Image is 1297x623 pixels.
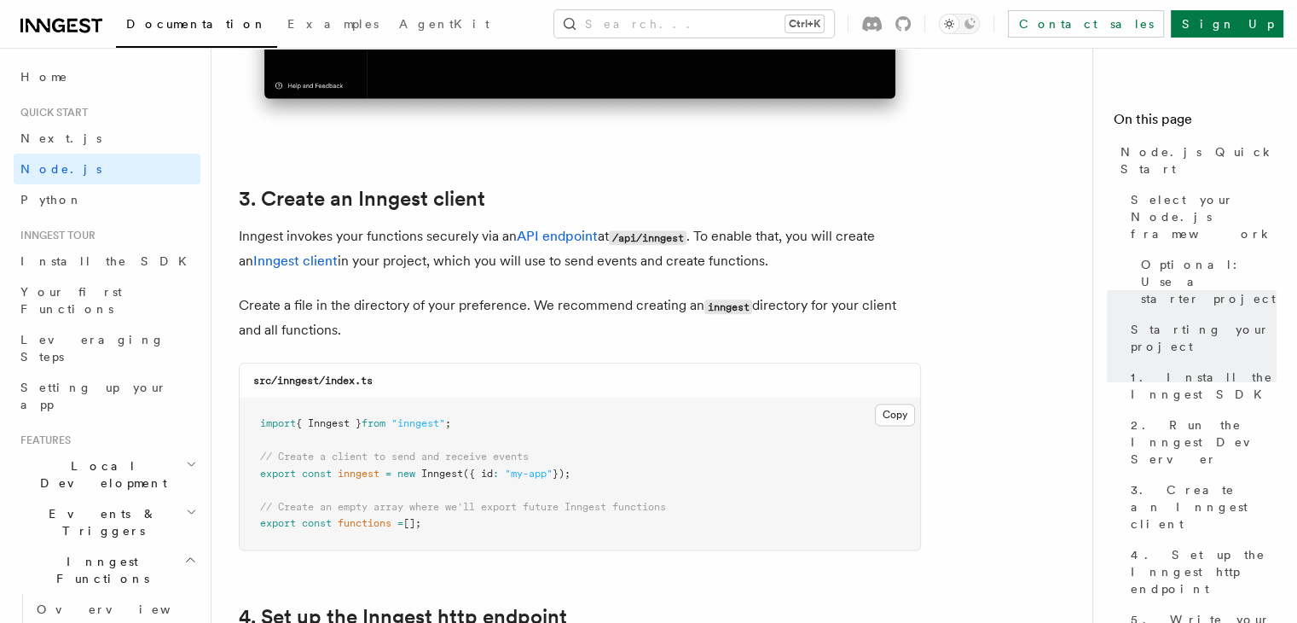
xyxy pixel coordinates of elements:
code: /api/inngest [609,230,686,245]
span: 1. Install the Inngest SDK [1131,369,1277,403]
span: ({ id [463,468,493,480]
span: Select your Node.js framework [1131,191,1277,242]
a: 1. Install the Inngest SDK [1124,362,1277,410]
span: Python [20,193,83,207]
a: Select your Node.js framework [1124,184,1277,249]
a: Starting your project [1124,314,1277,362]
span: const [302,468,332,480]
a: Next.js [14,123,200,154]
span: = [397,517,403,529]
span: Starting your project [1131,321,1277,355]
h4: On this page [1114,109,1277,137]
span: Next.js [20,131,101,145]
span: { Inngest } [296,417,362,429]
p: Create a file in the directory of your preference. We recommend creating an directory for your cl... [239,294,921,342]
span: Events & Triggers [14,505,186,539]
span: = [385,468,391,480]
button: Copy [875,404,915,426]
code: src/inngest/index.ts [253,375,373,387]
span: new [397,468,415,480]
span: Documentation [126,17,267,31]
a: 4. Set up the Inngest http endpoint [1124,539,1277,604]
a: Optional: Use a starter project [1134,249,1277,314]
span: inngest [338,468,379,480]
span: Inngest Functions [14,553,184,587]
span: Node.js Quick Start [1120,143,1277,178]
span: Features [14,434,71,447]
span: // Create a client to send and receive events [260,451,529,463]
span: export [260,517,296,529]
kbd: Ctrl+K [785,15,824,32]
span: 2. Run the Inngest Dev Server [1131,416,1277,468]
span: AgentKit [399,17,489,31]
a: Home [14,61,200,92]
a: Documentation [116,5,277,48]
button: Events & Triggers [14,498,200,546]
a: Examples [277,5,389,46]
span: Overview [37,603,212,616]
span: Node.js [20,162,101,176]
p: Inngest invokes your functions securely via an at . To enable that, you will create an in your pr... [239,224,921,273]
button: Search...Ctrl+K [554,10,834,38]
a: Contact sales [1008,10,1164,38]
span: Leveraging Steps [20,333,165,364]
a: 3. Create an Inngest client [1124,475,1277,539]
button: Toggle dark mode [939,14,980,34]
a: Sign Up [1171,10,1283,38]
span: Inngest [421,468,463,480]
a: Node.js Quick Start [1114,137,1277,184]
button: Local Development [14,451,200,498]
span: import [260,417,296,429]
span: Examples [287,17,379,31]
span: 3. Create an Inngest client [1131,481,1277,533]
a: 3. Create an Inngest client [239,187,485,211]
a: Setting up your app [14,372,200,420]
span: const [302,517,332,529]
a: Inngest client [253,253,338,269]
a: Python [14,184,200,215]
a: Node.js [14,154,200,184]
span: functions [338,517,391,529]
span: Home [20,68,68,85]
span: : [493,468,499,480]
a: Install the SDK [14,246,200,277]
a: 2. Run the Inngest Dev Server [1124,410,1277,475]
span: Optional: Use a starter project [1141,256,1277,307]
a: Your first Functions [14,277,200,324]
span: Setting up your app [20,381,167,411]
span: Install the SDK [20,254,197,268]
code: inngest [704,300,752,314]
span: "my-app" [505,468,553,480]
a: Leveraging Steps [14,324,200,372]
button: Inngest Functions [14,546,200,594]
span: Inngest tour [14,229,96,242]
span: []; [403,517,421,529]
a: AgentKit [389,5,500,46]
span: Quick start [14,106,88,119]
span: // Create an empty array where we'll export future Inngest functions [260,501,666,513]
span: Your first Functions [20,285,122,316]
span: from [362,417,385,429]
span: "inngest" [391,417,445,429]
span: Local Development [14,457,186,492]
span: }); [553,468,570,480]
span: 4. Set up the Inngest http endpoint [1131,546,1277,597]
a: API endpoint [517,228,598,244]
span: export [260,468,296,480]
span: ; [445,417,451,429]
